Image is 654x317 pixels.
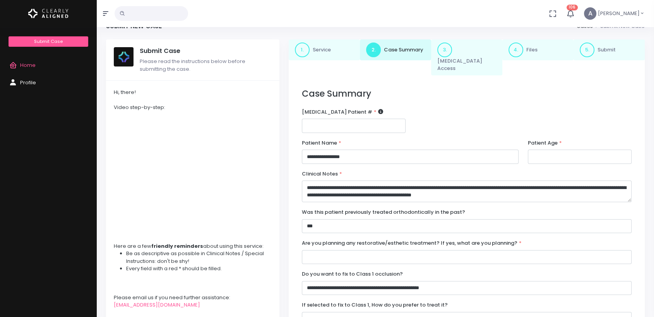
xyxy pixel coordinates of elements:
div: Hi, there! [114,89,272,96]
h4: Submit New Case [106,22,162,30]
li: Be as descriptive as possible in Clinical Notes / Special Instructions: don't be shy! [126,250,272,265]
img: Logo Horizontal [28,5,68,22]
span: 3. [437,43,452,57]
label: Was this patient previously treated orthodontically in the past? [302,208,465,216]
h3: Case Summary [302,89,632,99]
strong: friendly reminders [151,242,203,250]
label: If selected to fix to Class 1, How do you prefer to treat it? [302,301,448,309]
span: 2. [366,43,381,57]
span: [PERSON_NAME] [598,10,640,17]
label: Patient Name [302,139,341,147]
a: 3.[MEDICAL_DATA] Access [431,39,502,75]
span: 4. [508,43,523,57]
label: Clinical Notes [302,170,342,178]
span: 1. [295,43,310,57]
label: Patient Age [528,139,562,147]
span: A [584,7,596,20]
span: Profile [20,79,36,86]
label: Are you planning any restorative/esthetic treatment? If yes, what are you planning? [302,239,522,247]
div: Here are a few about using this service: [114,242,272,250]
span: 106 [567,5,578,10]
li: Every field with a red * should be filled. [126,265,272,273]
span: 5. [580,43,594,57]
label: [MEDICAL_DATA] Patient # [302,108,383,116]
span: Submit Case [34,38,63,44]
a: Submit Case [9,36,88,47]
a: 1.Service [289,39,360,60]
div: Please email us if you need further assistance: [114,294,272,302]
h5: Submit Case [140,47,272,55]
div: Video step-by-step: [114,104,272,111]
label: Do you want to fix to Class 1 occlusion? [302,270,403,278]
a: 4.Files [502,39,574,60]
a: [EMAIL_ADDRESS][DOMAIN_NAME] [114,301,200,308]
a: 5.Submit [574,39,645,60]
span: Please read the instructions below before submitting the case. [140,58,245,73]
a: 2.Case Summary [360,39,431,60]
span: Home [20,61,36,69]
